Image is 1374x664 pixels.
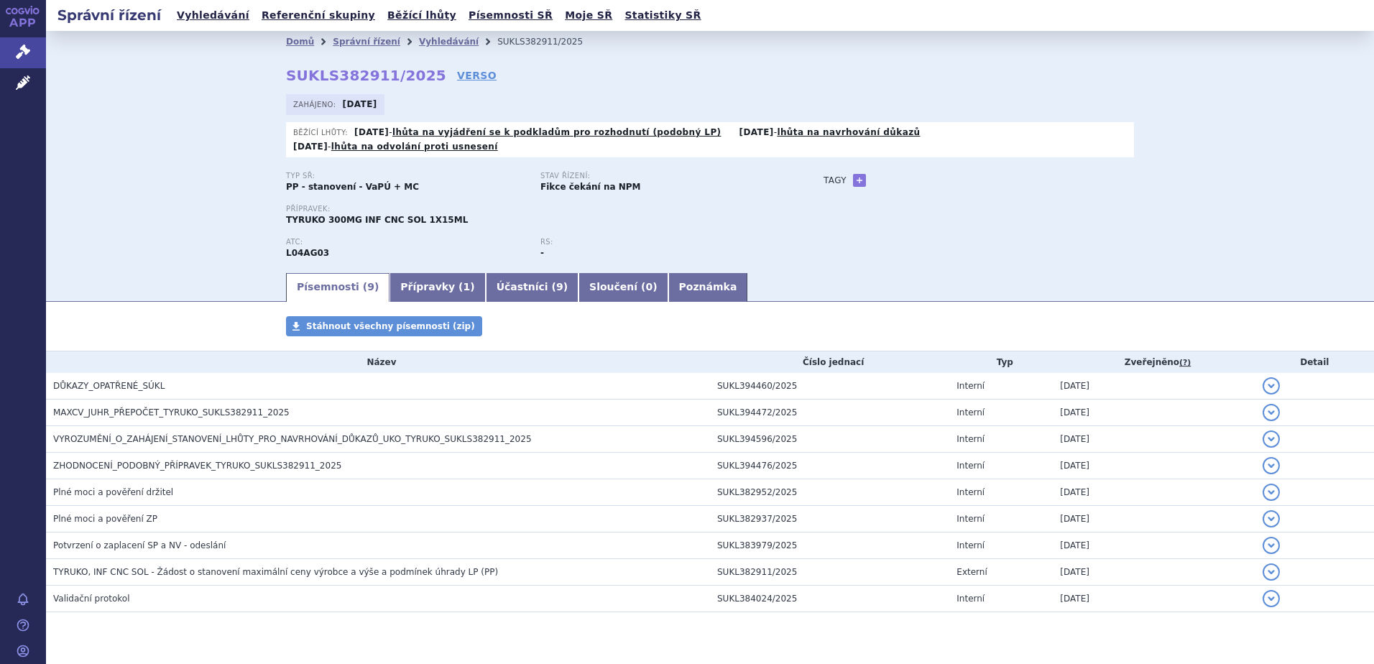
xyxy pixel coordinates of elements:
td: [DATE] [1053,373,1255,400]
th: Číslo jednací [710,351,949,373]
span: ZHODNOCENÍ_PODOBNÝ_PŘÍPRAVEK_TYRUKO_SUKLS382911_2025 [53,461,341,471]
span: Potvrzení o zaplacení SP a NV - odeslání [53,540,226,550]
button: detail [1263,563,1280,581]
a: lhůta na navrhování důkazů [777,127,920,137]
span: VYROZUMĚNÍ_O_ZAHÁJENÍ_STANOVENÍ_LHŮTY_PRO_NAVRHOVÁNÍ_DŮKAZŮ_UKO_TYRUKO_SUKLS382911_2025 [53,434,532,444]
strong: [DATE] [739,127,774,137]
a: Správní řízení [333,37,400,47]
strong: Fikce čekání na NPM [540,182,640,192]
span: Interní [956,594,985,604]
p: RS: [540,238,780,246]
span: Interní [956,407,985,418]
th: Detail [1255,351,1374,373]
td: [DATE] [1053,559,1255,586]
a: + [853,174,866,187]
button: detail [1263,377,1280,395]
span: Interní [956,381,985,391]
th: Zveřejněno [1053,351,1255,373]
button: detail [1263,457,1280,474]
td: SUKL382952/2025 [710,479,949,506]
span: Interní [956,487,985,497]
span: DŮKAZY_OPATŘENÉ_SÚKL [53,381,165,391]
td: SUKL394596/2025 [710,426,949,453]
td: SUKL383979/2025 [710,532,949,559]
span: Zahájeno: [293,98,338,110]
span: Validační protokol [53,594,130,604]
a: Vyhledávání [172,6,254,25]
td: SUKL394460/2025 [710,373,949,400]
span: TYRUKO, INF CNC SOL - Žádost o stanovení maximální ceny výrobce a výše a podmínek úhrady LP (PP) [53,567,498,577]
a: Účastníci (9) [486,273,578,302]
td: SUKL384024/2025 [710,586,949,612]
a: Sloučení (0) [578,273,668,302]
span: 0 [645,281,653,292]
strong: [DATE] [293,142,328,152]
button: detail [1263,537,1280,554]
td: [DATE] [1053,453,1255,479]
td: [DATE] [1053,532,1255,559]
td: [DATE] [1053,479,1255,506]
td: SUKL394472/2025 [710,400,949,426]
span: Interní [956,461,985,471]
a: Přípravky (1) [389,273,485,302]
a: VERSO [457,68,497,83]
strong: [DATE] [354,127,389,137]
a: Referenční skupiny [257,6,379,25]
a: Moje SŘ [561,6,617,25]
button: detail [1263,484,1280,501]
p: - [293,141,498,152]
p: Typ SŘ: [286,172,526,180]
th: Název [46,351,710,373]
a: Statistiky SŘ [620,6,705,25]
h3: Tagy [824,172,847,189]
td: [DATE] [1053,586,1255,612]
strong: PP - stanovení - VaPÚ + MC [286,182,419,192]
p: Přípravek: [286,205,795,213]
a: lhůta na vyjádření se k podkladům pro rozhodnutí (podobný LP) [392,127,721,137]
h2: Správní řízení [46,5,172,25]
span: Stáhnout všechny písemnosti (zip) [306,321,475,331]
li: SUKLS382911/2025 [497,31,601,52]
td: SUKL394476/2025 [710,453,949,479]
button: detail [1263,510,1280,527]
span: TYRUKO 300MG INF CNC SOL 1X15ML [286,215,468,225]
p: Stav řízení: [540,172,780,180]
strong: [DATE] [343,99,377,109]
a: Poznámka [668,273,748,302]
span: 9 [556,281,563,292]
td: [DATE] [1053,506,1255,532]
button: detail [1263,590,1280,607]
strong: SUKLS382911/2025 [286,67,446,84]
p: ATC: [286,238,526,246]
td: SUKL382911/2025 [710,559,949,586]
td: SUKL382937/2025 [710,506,949,532]
strong: - [540,248,544,258]
strong: NATALIZUMAB [286,248,329,258]
a: Běžící lhůty [383,6,461,25]
td: [DATE] [1053,400,1255,426]
p: - [739,126,921,138]
a: Domů [286,37,314,47]
th: Typ [949,351,1053,373]
a: Vyhledávání [419,37,479,47]
span: 9 [367,281,374,292]
span: 1 [464,281,471,292]
span: Interní [956,434,985,444]
span: MAXCV_JUHR_PŘEPOČET_TYRUKO_SUKLS382911_2025 [53,407,290,418]
a: Stáhnout všechny písemnosti (zip) [286,316,482,336]
button: detail [1263,430,1280,448]
a: Písemnosti (9) [286,273,389,302]
abbr: (?) [1179,358,1191,368]
a: Písemnosti SŘ [464,6,557,25]
span: Externí [956,567,987,577]
span: Interní [956,540,985,550]
span: Běžící lhůty: [293,126,351,138]
a: lhůta na odvolání proti usnesení [331,142,498,152]
span: Plné moci a pověření ZP [53,514,157,524]
span: Plné moci a pověření držitel [53,487,173,497]
span: Interní [956,514,985,524]
p: - [354,126,721,138]
button: detail [1263,404,1280,421]
td: [DATE] [1053,426,1255,453]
